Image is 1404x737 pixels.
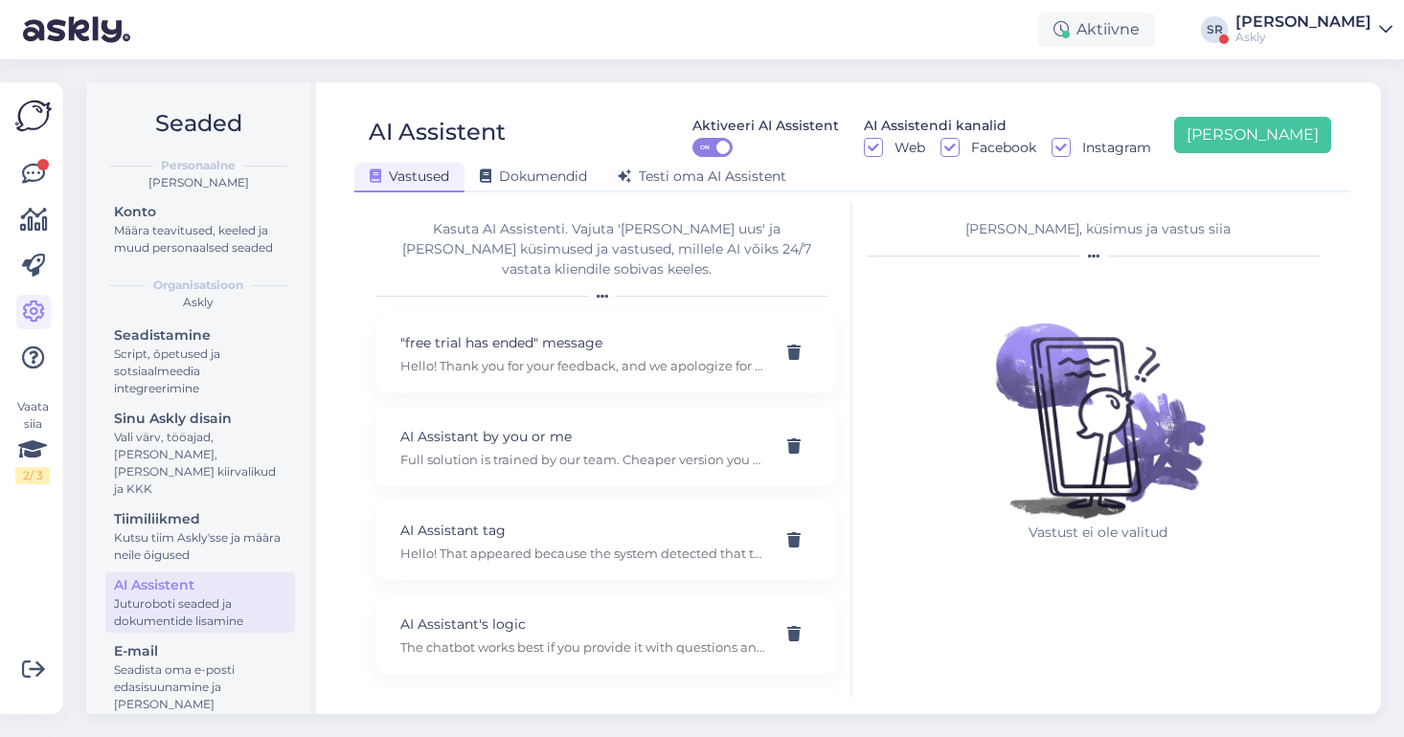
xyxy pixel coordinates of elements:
div: Sinu Askly disain [114,409,286,429]
div: [PERSON_NAME], küsimus ja vastus siia [867,219,1328,239]
div: E-mail [114,641,286,661]
p: AI Assistant's logic [400,614,766,635]
a: TiimiliikmedKutsu tiim Askly'sse ja määra neile õigused [105,506,295,567]
div: 2 / 3 [15,467,50,484]
div: AI Assistant by you or meFull solution is trained by our team. Cheaper version you can set up you... [376,408,836,486]
div: Tiimiliikmed [114,509,286,529]
div: Määra teavitused, keeled ja muud personaalsed seaded [114,222,286,257]
div: Aktiivne [1038,12,1155,47]
div: Seadista oma e-posti edasisuunamine ja [PERSON_NAME] [114,661,286,713]
span: Dokumendid [480,167,587,185]
p: Vastust ei ole valitud [973,523,1222,543]
div: Juturoboti seaded ja dokumentide lisamine [114,595,286,630]
a: AI AssistentJuturoboti seaded ja dokumentide lisamine [105,572,295,633]
span: Testi oma AI Assistent [618,167,786,185]
div: AI Assistent [369,114,506,157]
div: Askly [1235,30,1371,45]
span: Vastused [370,167,449,185]
div: Kutsu tiim Askly'sse ja määra neile õigused [114,529,286,564]
div: Vaata siia [15,398,50,484]
a: [PERSON_NAME]Askly [1235,14,1393,45]
div: Aktiveeri AI Assistent [692,116,839,137]
p: "free trial has ended" message [400,332,766,353]
div: Script, õpetused ja sotsiaalmeedia integreerimine [114,346,286,397]
label: Web [883,138,925,157]
label: Instagram [1071,138,1151,157]
img: No qna [973,274,1222,523]
a: Sinu Askly disainVali värv, tööajad, [PERSON_NAME], [PERSON_NAME] kiirvalikud ja KKK [105,406,295,501]
div: [PERSON_NAME] [102,174,295,191]
p: Hello! Thank you for your feedback, and we apologize for the inconvenience. I've forwarded the is... [400,357,766,374]
div: Seadistamine [114,325,286,346]
b: Organisatsioon [153,277,243,294]
div: "free trial has ended" messageHello! Thank you for your feedback, and we apologize for the inconv... [376,314,836,392]
a: SeadistamineScript, õpetused ja sotsiaalmeedia integreerimine [105,323,295,400]
p: AI Assistant tag [400,520,766,541]
div: [PERSON_NAME] [1235,14,1371,30]
label: Facebook [960,138,1036,157]
div: AI Assistant's logicThe chatbot works best if you provide it with questions and answers. Settings... [376,595,836,674]
b: Personaalne [161,157,236,174]
p: AI Assistant by you or me [400,426,766,447]
div: SR [1201,16,1228,43]
div: Askly [102,294,295,311]
button: [PERSON_NAME] [1174,117,1331,153]
div: Kasuta AI Assistenti. Vajuta '[PERSON_NAME] uus' ja [PERSON_NAME] küsimused ja vastused, millele ... [376,219,836,279]
div: AI Assistent [114,575,286,595]
a: KontoMäära teavitused, keeled ja muud personaalsed seaded [105,199,295,259]
p: Full solution is trained by our team. Cheaper version you can set up yourself by adding most freq... [400,451,766,468]
h2: Seaded [102,105,295,142]
p: Hello! That appeared because the system detected that the AI Assistant can be improved based on t... [400,545,766,562]
div: Vali värv, tööajad, [PERSON_NAME], [PERSON_NAME] kiirvalikud ja KKK [114,429,286,498]
p: The chatbot works best if you provide it with questions and answers. Settings > AI Assistant Ther... [400,638,766,656]
div: AI Assistendi kanalid [864,116,1007,137]
a: E-mailSeadista oma e-posti edasisuunamine ja [PERSON_NAME] [105,638,295,716]
div: Konto [114,202,286,222]
div: AI Assistant tagHello! That appeared because the system detected that the AI Assistant can be imp... [376,502,836,580]
img: Askly Logo [15,98,52,134]
span: ON [693,139,716,156]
